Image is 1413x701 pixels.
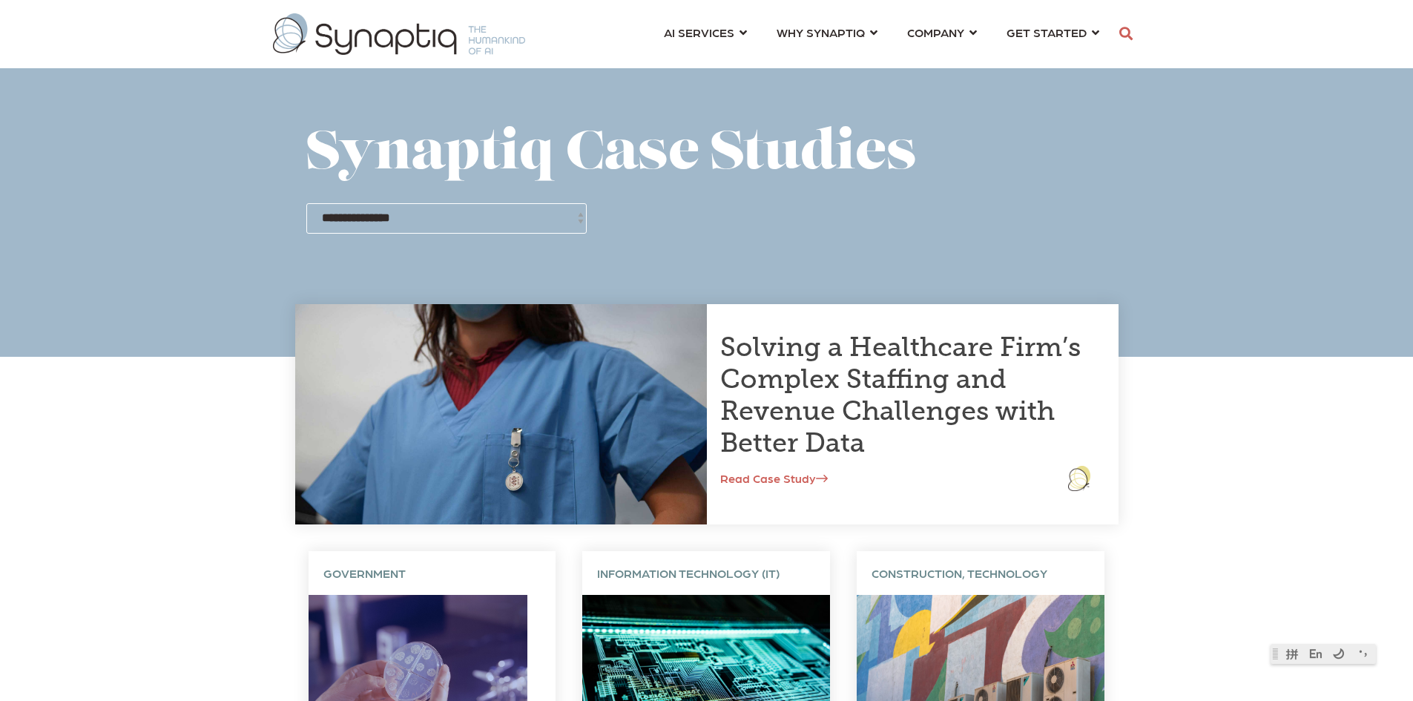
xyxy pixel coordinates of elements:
[309,551,556,595] div: GOVERNMENT
[907,22,964,42] span: COMPANY
[1068,466,1090,491] img: logo
[306,126,1107,185] h1: Synaptiq Case Studies
[777,19,877,46] a: WHY SYNAPTIQ
[664,22,734,42] span: AI SERVICES
[582,551,830,595] div: INFORMATION TECHNOLOGY (IT)
[720,331,1081,459] a: Solving a Healthcare Firm’s Complex Staffing and Revenue Challenges with Better Data
[649,7,1114,61] nav: menu
[273,13,525,55] img: synaptiq logo-1
[1007,19,1099,46] a: GET STARTED
[907,19,977,46] a: COMPANY
[664,19,747,46] a: AI SERVICES
[857,551,1104,595] div: CONSTRUCTION, TECHNOLOGY
[777,22,865,42] span: WHY SYNAPTIQ
[1007,22,1087,42] span: GET STARTED
[720,471,828,485] a: Read Case Study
